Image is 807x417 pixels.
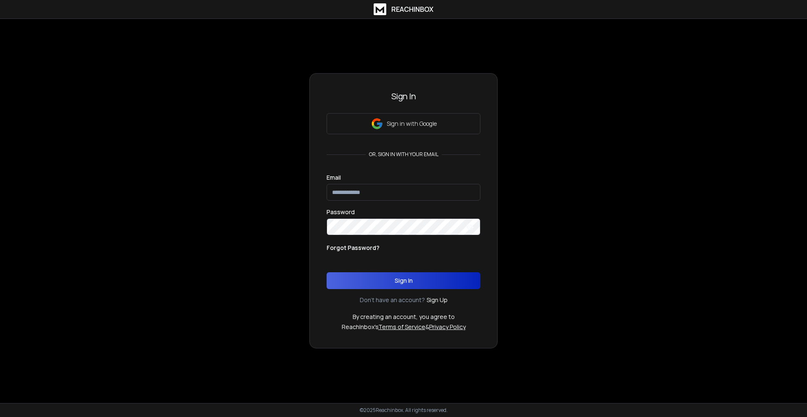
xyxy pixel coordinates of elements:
[353,313,455,321] p: By creating an account, you agree to
[374,3,386,15] img: logo
[427,296,448,304] a: Sign Up
[429,323,466,331] a: Privacy Policy
[374,3,433,15] a: ReachInbox
[378,323,425,331] a: Terms of Service
[327,175,341,181] label: Email
[327,244,380,252] p: Forgot Password?
[360,407,448,414] p: © 2025 Reachinbox. All rights reserved.
[387,120,437,128] p: Sign in with Google
[327,90,480,102] h3: Sign In
[327,113,480,134] button: Sign in with Google
[327,209,355,215] label: Password
[360,296,425,304] p: Don't have an account?
[391,4,433,14] h1: ReachInbox
[366,151,442,158] p: or, sign in with your email
[327,272,480,289] button: Sign In
[342,323,466,331] p: ReachInbox's &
